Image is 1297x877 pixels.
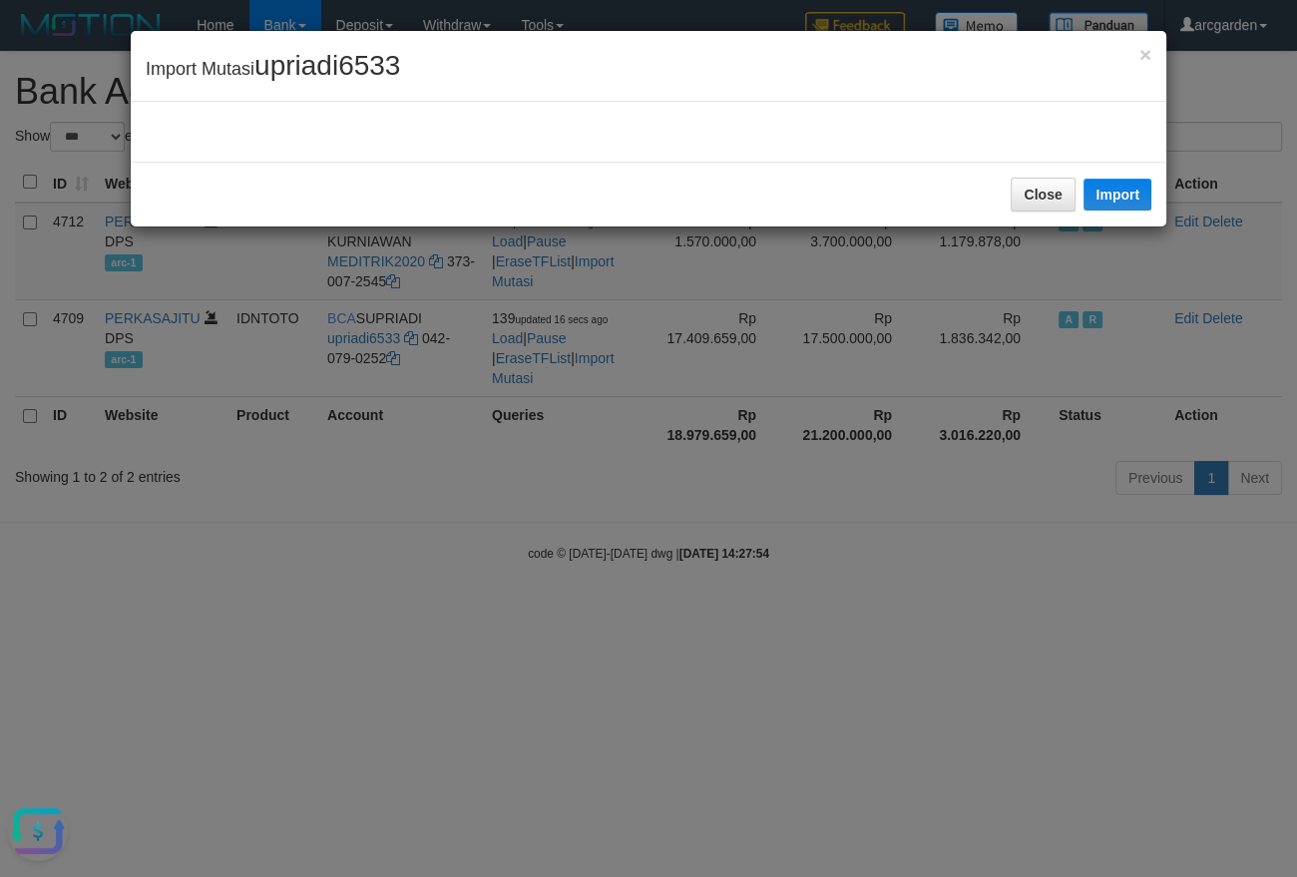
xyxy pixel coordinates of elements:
span: × [1139,43,1151,66]
span: upriadi6533 [254,50,400,81]
button: Open LiveChat chat widget [8,8,68,68]
span: Import Mutasi [146,59,400,79]
button: Import [1083,179,1151,211]
button: Close [1139,44,1151,65]
button: Close [1011,178,1075,212]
